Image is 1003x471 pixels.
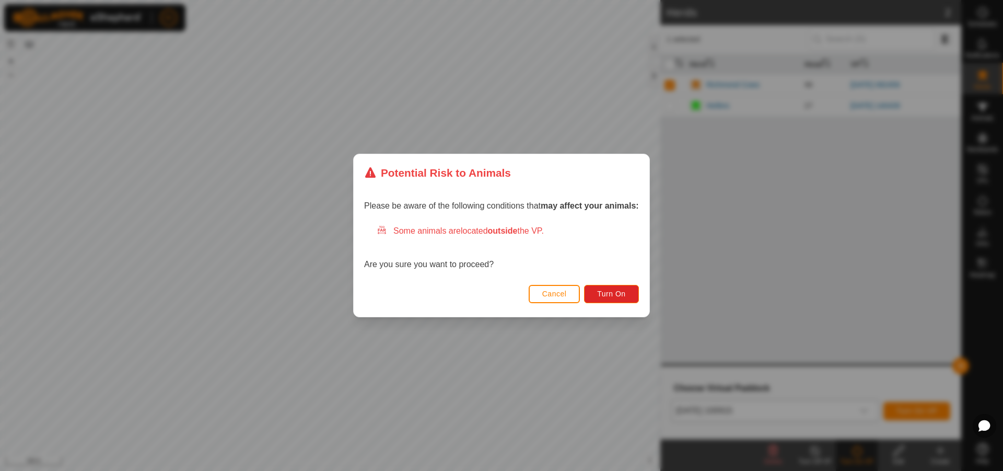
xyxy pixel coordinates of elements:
div: Potential Risk to Animals [364,165,511,181]
div: Some animals are [377,225,639,237]
button: Cancel [529,285,580,303]
span: Please be aware of the following conditions that [364,201,639,210]
span: located the VP. [461,226,544,235]
strong: outside [488,226,518,235]
span: Cancel [542,290,567,298]
span: Turn On [598,290,626,298]
button: Turn On [585,285,639,303]
strong: may affect your animals: [541,201,639,210]
div: Are you sure you want to proceed? [364,225,639,271]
